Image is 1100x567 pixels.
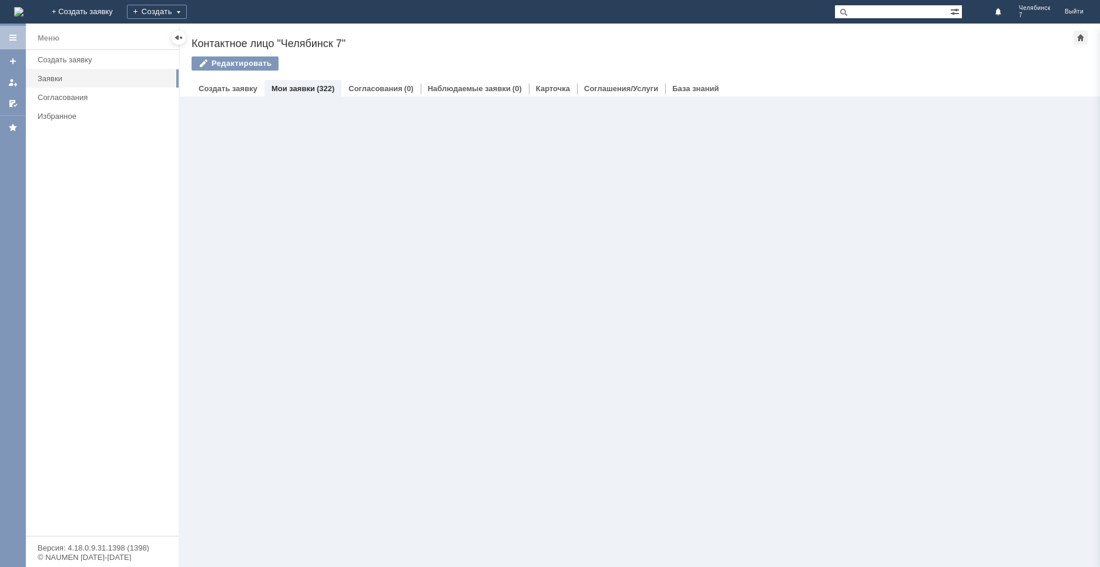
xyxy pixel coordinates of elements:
[14,7,24,16] a: Перейти на домашнюю страницу
[428,84,511,93] a: Наблюдаемые заявки
[4,52,22,71] a: Создать заявку
[1019,5,1051,12] span: Челябинск
[536,84,570,93] a: Карточка
[38,544,167,552] div: Версия: 4.18.0.9.31.1398 (1398)
[317,84,334,93] div: (322)
[1019,12,1051,19] span: 7
[672,84,719,93] a: База знаний
[348,84,403,93] a: Согласования
[172,31,186,45] div: Скрыть меню
[127,5,187,19] div: Создать
[4,73,22,92] a: Мои заявки
[33,69,176,88] a: Заявки
[4,94,22,113] a: Мои согласования
[1074,31,1088,45] div: Сделать домашней страницей
[38,31,59,45] div: Меню
[271,84,315,93] a: Мои заявки
[584,84,658,93] a: Соглашения/Услуги
[33,88,176,106] a: Согласования
[950,5,962,16] span: Расширенный поиск
[14,7,24,16] img: logo
[33,51,176,69] a: Создать заявку
[38,55,172,64] div: Создать заявку
[38,93,172,102] div: Согласования
[192,38,1054,49] div: Контактное лицо "Челябинск 7"
[38,74,172,83] div: Заявки
[199,84,257,93] a: Создать заявку
[38,112,159,121] div: Избранное
[404,84,414,93] div: (0)
[512,84,522,93] div: (0)
[38,553,167,561] div: © NAUMEN [DATE]-[DATE]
